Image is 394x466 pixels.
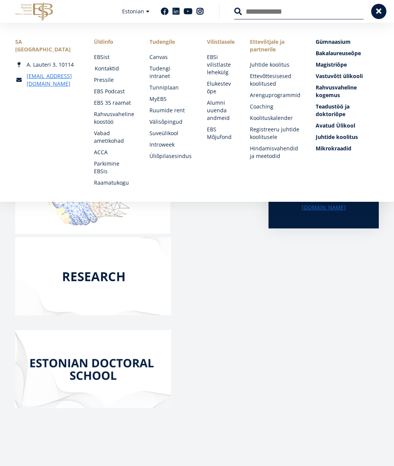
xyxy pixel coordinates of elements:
span: Vastuvõtt ülikooli [316,72,363,80]
span: Rahvusvaheline kogemus [316,84,357,99]
a: Avatud Ülikool [316,122,379,129]
a: Registreeru juhtide koolitusele [250,126,300,141]
a: Canvas [149,53,192,61]
span: Ettevõtjale ja partnerile [250,38,300,53]
a: EBS Mõjufond [207,126,235,141]
span: Üldinfo [94,38,134,46]
a: Youtube [184,8,192,15]
a: Coaching [250,103,300,110]
a: MyEBS [149,95,192,103]
span: Vilistlasele [207,38,235,46]
a: Alumni uuenda andmeid [207,99,235,122]
a: Üliõpilasesindus [149,152,192,160]
a: EBS 35 raamat [94,99,134,107]
a: Magistriõpe [316,61,379,69]
a: [EMAIL_ADDRESS][DOMAIN_NAME] [27,72,79,88]
a: Pressile [94,76,134,84]
a: Teadustöö ja doktoriõpe [316,103,379,118]
a: Juhtide koolitus [316,133,379,141]
a: Gümnaasium [316,38,379,46]
a: EBS Podcast [94,88,134,95]
a: Tudengi intranet [149,65,192,80]
div: A. Lauteri 3, 10114 [15,61,79,69]
a: Elukestev õpe [207,80,235,95]
a: Vastuvõtt ülikooli [316,72,379,80]
a: [EMAIL_ADDRESS][DOMAIN_NAME] [284,190,364,213]
span: Avatud Ülikool [316,122,355,129]
a: Parkimine EBSis [94,160,134,175]
div: SA [GEOGRAPHIC_DATA] [15,38,79,53]
span: Mikrokraadid [316,145,351,152]
a: EBSist [94,53,134,61]
a: Ettevõttesisesed koolitused [250,72,300,88]
span: Magistriõpe [316,61,347,68]
a: Raamatukogu [94,179,134,187]
a: Rahvusvaheline koostöö [94,110,134,126]
a: Facebook [161,8,168,15]
a: Introweek [149,141,192,148]
a: Suveülikool [149,129,192,137]
a: Juhtide koolitus [250,61,300,69]
span: Juhtide koolitus [316,133,358,140]
a: ACCA [94,148,134,156]
a: Instagram [196,8,204,15]
span: Bakalaureuseõpe [316,49,361,57]
a: Hindamisvahendid ja meetodid [250,145,300,160]
span: Teadustöö ja doktoriõpe [316,103,350,118]
a: Linkedin [172,8,180,15]
a: Mikrokraadid [316,145,379,152]
a: Rahvusvaheline kogemus [316,84,379,99]
a: Ruumide rent [149,107,192,114]
a: Bakalaureuseõpe [316,49,379,57]
a: Koolituskalender [250,114,300,122]
span: Gümnaasium [316,38,351,45]
a: Vabad ametikohad [94,129,134,145]
a: Arenguprogrammid [250,91,300,99]
a: Kontaktid [95,65,135,72]
a: Välisõpingud [149,118,192,126]
a: Tunniplaan [149,84,192,91]
a: Tudengile [149,38,192,46]
a: EBSi vilistlaste lehekülg [207,53,235,76]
